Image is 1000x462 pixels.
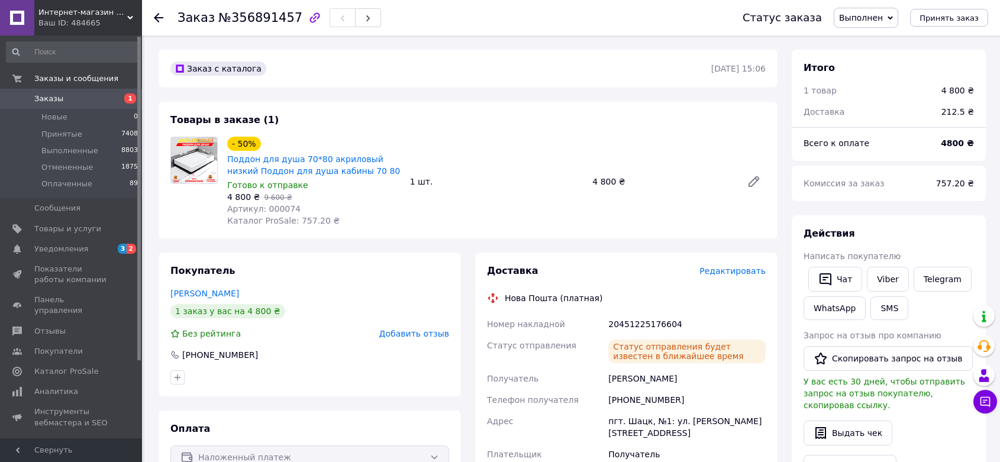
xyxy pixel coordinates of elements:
span: Заказы и сообщения [34,73,118,84]
a: Редактировать [742,170,766,193]
span: Запрос на отзыв про компанию [804,331,941,340]
div: 4 800 ₴ [941,85,974,96]
span: У вас есть 30 дней, чтобы отправить запрос на отзыв покупателю, скопировав ссылку. [804,377,965,410]
b: 4800 ₴ [941,138,974,148]
a: Viber [867,267,908,292]
span: Плательщик [487,450,542,459]
span: Аналитика [34,386,78,397]
span: №356891457 [218,11,302,25]
button: Чат [808,267,862,292]
span: Оплаченные [41,179,92,189]
span: 7408 [121,129,138,140]
span: Каталог ProSale [34,366,98,377]
span: 0 [134,112,138,122]
div: 20451225176604 [606,314,768,335]
div: Статус заказа [743,12,822,24]
img: Поддон для душа 70*80 акриловый низкий Поддон для душа кабины 70 80 [171,137,217,183]
span: Покупатели [34,346,83,357]
div: Статус отправления будет известен в ближайшее время [608,340,766,363]
button: Чат с покупателем [973,390,997,413]
span: Интернет-магазин Строй Дом [38,7,127,18]
a: Telegram [914,267,972,292]
span: Редактировать [699,266,766,276]
div: пгт. Шацк, №1: ул. [PERSON_NAME][STREET_ADDRESS] [606,411,768,444]
div: [PHONE_NUMBER] [606,389,768,411]
span: Получатель [487,374,538,383]
div: 1 шт. [405,173,588,190]
div: [PERSON_NAME] [606,368,768,389]
span: Инструменты вебмастера и SEO [34,406,109,428]
span: Управление сайтом [34,438,109,459]
span: Заказы [34,93,63,104]
div: Заказ с каталога [170,62,266,76]
a: [PERSON_NAME] [170,289,239,298]
div: 4 800 ₴ [588,173,737,190]
span: Покупатель [170,265,235,276]
span: Доставка [487,265,538,276]
span: 757.20 ₴ [936,179,974,188]
span: Уведомления [34,244,88,254]
span: Товары в заказе (1) [170,114,279,125]
span: Телефон получателя [487,395,579,405]
span: Показатели работы компании [34,264,109,285]
span: Действия [804,228,855,239]
a: Поддон для душа 70*80 акриловый низкий Поддон для душа кабины 70 80 [227,154,400,176]
span: Принять заказ [920,14,979,22]
span: 4 800 ₴ [227,192,260,202]
div: Нова Пошта (платная) [502,292,605,304]
span: Выполненные [41,146,98,156]
span: Написать покупателю [804,251,901,261]
div: Ваш ID: 484665 [38,18,142,28]
span: Отмененные [41,162,93,173]
input: Поиск [6,41,139,63]
span: Всего к оплате [804,138,869,148]
span: Без рейтинга [182,329,241,338]
span: Комиссия за заказ [804,179,885,188]
span: 89 [130,179,138,189]
span: 3 [118,244,127,254]
span: Артикул: 000074 [227,204,301,214]
span: Выполнен [839,13,883,22]
span: Товары и услуги [34,224,101,234]
span: Оплата [170,423,210,434]
a: WhatsApp [804,296,866,320]
span: Сообщения [34,203,80,214]
span: 2 [127,244,136,254]
div: [PHONE_NUMBER] [181,349,259,361]
div: 212.5 ₴ [934,99,981,125]
span: Принятые [41,129,82,140]
div: 1 заказ у вас на 4 800 ₴ [170,304,285,318]
div: Вернуться назад [154,12,163,24]
span: 1 [124,93,136,104]
span: Заказ [178,11,215,25]
span: Статус отправления [487,341,576,350]
span: Добавить отзыв [379,329,449,338]
time: [DATE] 15:06 [711,64,766,73]
span: 1 товар [804,86,837,95]
span: Каталог ProSale: 757.20 ₴ [227,216,340,225]
span: Панель управления [34,295,109,316]
span: Отзывы [34,326,66,337]
span: Итого [804,62,835,73]
span: 9 600 ₴ [264,193,292,202]
span: Готово к отправке [227,180,308,190]
button: SMS [870,296,908,320]
span: Номер накладной [487,319,565,329]
span: Адрес [487,416,513,426]
button: Выдать чек [804,421,892,445]
span: 8803 [121,146,138,156]
button: Скопировать запрос на отзыв [804,346,973,371]
div: - 50% [227,137,261,151]
button: Принять заказ [910,9,988,27]
span: 1875 [121,162,138,173]
span: Доставка [804,107,844,117]
span: Новые [41,112,67,122]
